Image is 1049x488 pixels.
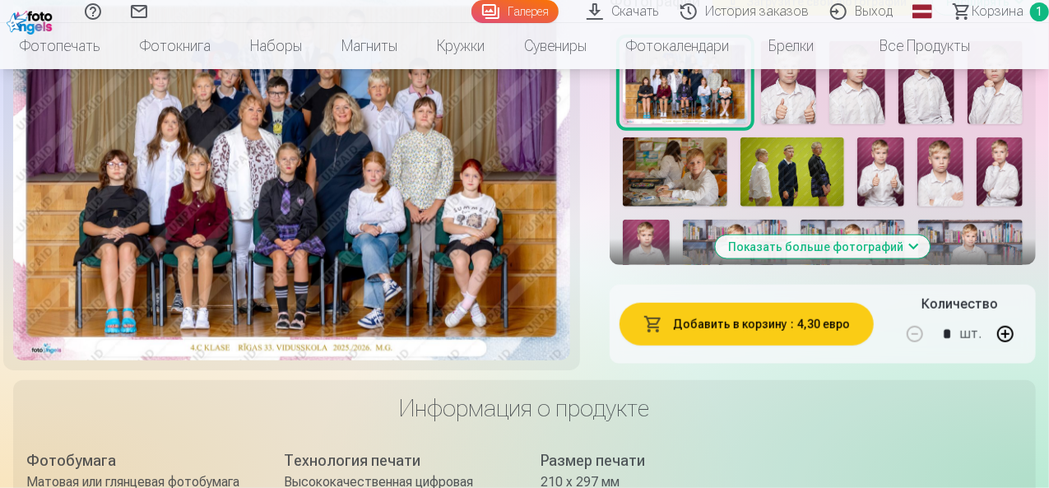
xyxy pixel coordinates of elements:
[120,23,230,69] a: Фотокнига
[230,23,322,69] a: Наборы
[620,303,874,346] button: Добавить в корзину:4,30 евро
[250,37,302,54] font: Наборы
[749,23,833,69] a: Брелки
[705,3,809,19] font: История заказов
[1037,5,1043,18] font: 1
[7,7,57,35] img: /fa1
[606,23,749,69] a: Фотокалендари
[768,37,814,54] font: Брелки
[504,23,606,69] a: Сувениры
[972,3,1023,19] font: Корзина
[833,23,990,69] a: Все продукты
[880,37,970,54] font: Все продукты
[673,318,787,331] font: Добавить в корзину
[716,235,931,258] button: Показать больше фотографий
[341,37,397,54] font: Магниты
[140,37,211,54] font: Фотокнига
[921,296,998,312] font: Количество
[611,3,659,19] font: Скачать
[626,37,729,54] font: Фотокалендари
[417,23,504,69] a: Кружки
[791,318,794,331] font: :
[961,326,982,342] font: шт.
[322,23,417,69] a: Магниты
[26,452,116,469] font: Фотобумага
[437,37,485,54] font: Кружки
[797,318,850,331] font: 4,30 евро
[855,3,893,19] font: Выход
[284,452,420,469] font: Технология печати
[20,37,100,54] font: Фотопечать
[508,5,549,18] font: Галерея
[541,452,646,469] font: Размер печати
[524,37,587,54] font: Сувениры
[729,240,904,253] font: Показать больше фотографий
[400,393,650,422] font: Информация о продукте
